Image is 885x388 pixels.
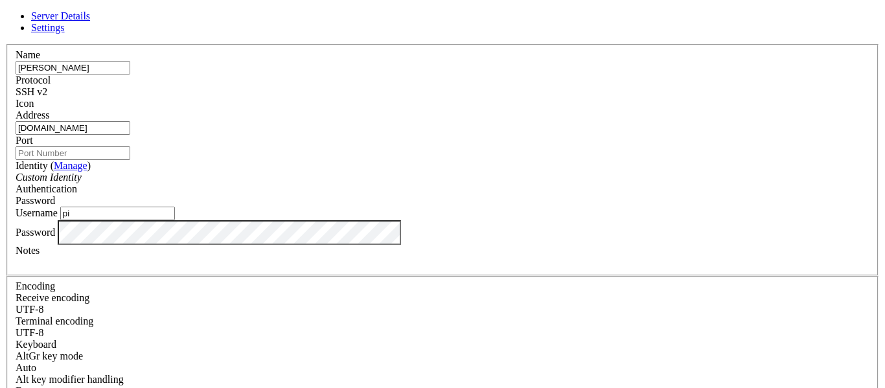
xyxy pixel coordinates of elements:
div: UTF-8 [16,327,869,339]
input: Server Name [16,61,130,74]
div: Auto [16,362,869,374]
span: SSH v2 [16,86,47,97]
span: UTF-8 [16,327,44,338]
div: Password [16,195,869,207]
input: Host Name or IP [16,121,130,135]
label: Notes [16,245,40,256]
i: Custom Identity [16,172,82,183]
label: Set the expected encoding for data received from the host. If the encodings do not match, visual ... [16,350,83,361]
span: UTF-8 [16,304,44,315]
label: Controls how the Alt key is handled. Escape: Send an ESC prefix. 8-Bit: Add 128 to the typed char... [16,374,124,385]
label: Keyboard [16,339,56,350]
input: Port Number [16,146,130,160]
label: Password [16,226,55,237]
label: The default terminal encoding. ISO-2022 enables character map translations (like graphics maps). ... [16,315,93,326]
a: Manage [54,160,87,171]
label: Username [16,207,58,218]
label: Port [16,135,33,146]
a: Settings [31,22,65,33]
label: Icon [16,98,34,109]
span: Auto [16,362,36,373]
div: UTF-8 [16,304,869,315]
span: ( ) [51,160,91,171]
label: Set the expected encoding for data received from the host. If the encodings do not match, visual ... [16,292,89,303]
a: Server Details [31,10,90,21]
div: SSH v2 [16,86,869,98]
label: Address [16,109,49,120]
label: Name [16,49,40,60]
input: Login Username [60,207,175,220]
label: Protocol [16,74,51,86]
label: Authentication [16,183,77,194]
div: Custom Identity [16,172,869,183]
span: Password [16,195,55,206]
label: Encoding [16,280,55,291]
label: Identity [16,160,91,171]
